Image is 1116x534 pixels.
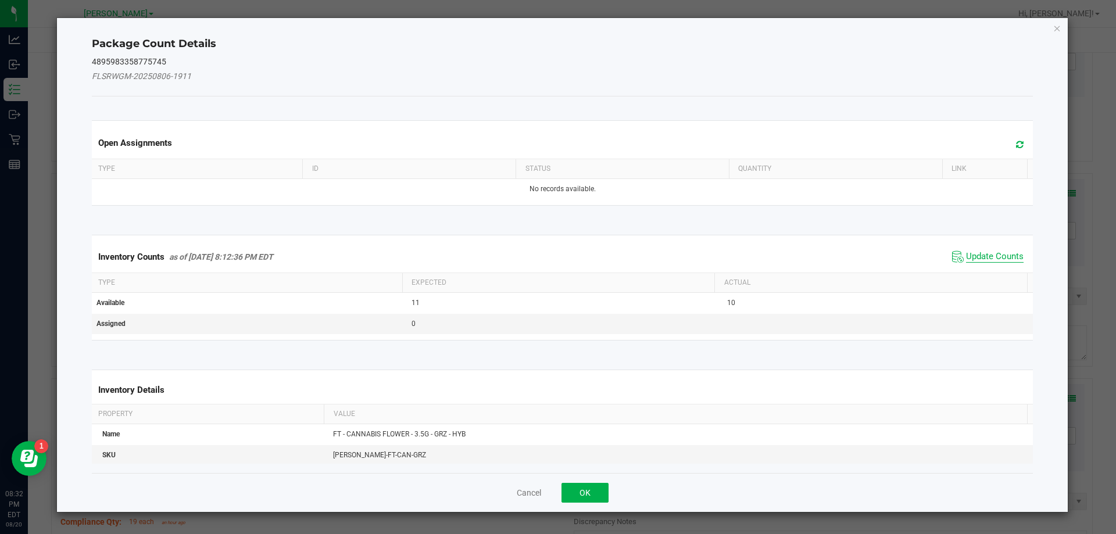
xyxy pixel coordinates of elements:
span: Type [98,278,115,286]
button: OK [561,483,609,503]
span: Inventory Details [98,385,164,395]
span: Quantity [738,164,771,173]
button: Cancel [517,487,541,499]
iframe: Resource center unread badge [34,439,48,453]
span: Status [525,164,550,173]
span: 0 [412,320,416,328]
span: FT - CANNABIS FLOWER - 3.5G - GRZ - HYB [333,430,466,438]
span: Property [98,410,133,418]
span: Link [952,164,967,173]
span: ID [312,164,319,173]
h5: 4895983358775745 [92,58,1033,66]
span: [PERSON_NAME]-FT-CAN-GRZ [333,451,426,459]
span: Actual [724,278,750,286]
span: as of [DATE] 8:12:36 PM EDT [169,252,273,261]
button: Close [1053,21,1061,35]
span: SKU [102,451,116,459]
span: Available [96,299,124,307]
span: 10 [727,299,735,307]
span: Open Assignments [98,138,172,148]
span: Assigned [96,320,126,328]
span: Inventory Counts [98,252,164,262]
iframe: Resource center [12,441,46,476]
td: No records available. [90,179,1036,199]
span: Value [334,410,355,418]
span: Type [98,164,115,173]
h4: Package Count Details [92,37,1033,52]
h5: FLSRWGM-20250806-1911 [92,72,1033,81]
span: Expected [412,278,446,286]
span: Name [102,430,120,438]
span: 11 [412,299,420,307]
span: Update Counts [966,251,1024,263]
